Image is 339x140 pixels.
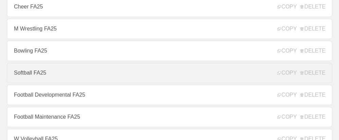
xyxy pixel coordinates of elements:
[277,48,297,54] span: COPY
[7,85,332,105] a: Football Developmental FA25
[7,19,332,39] a: M Wrestling FA25
[300,26,325,32] span: DELETE
[277,4,297,10] span: COPY
[300,4,325,10] span: DELETE
[7,107,332,127] a: Football Maintenance FA25
[7,63,332,83] a: Softball FA25
[300,48,325,54] span: DELETE
[217,62,339,140] iframe: Chat Widget
[7,41,332,61] a: Bowling FA25
[277,26,297,32] span: COPY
